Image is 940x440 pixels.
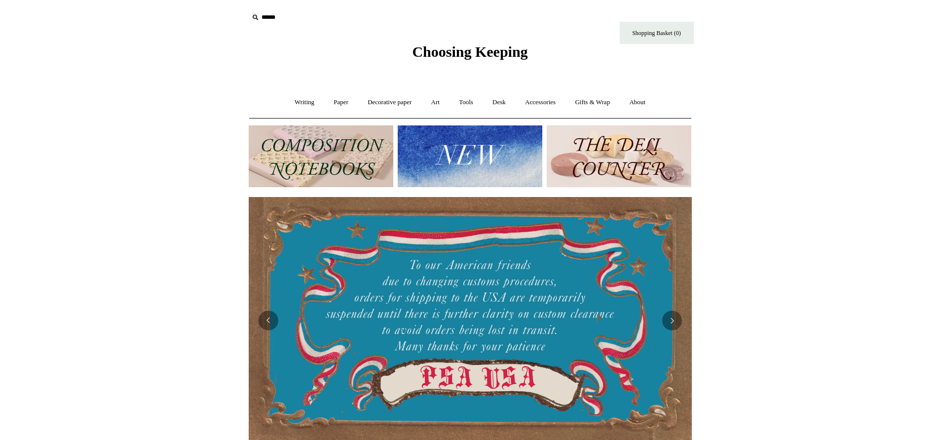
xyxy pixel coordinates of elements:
[620,89,654,116] a: About
[620,22,694,44] a: Shopping Basket (0)
[422,89,449,116] a: Art
[398,125,542,187] img: New.jpg__PID:f73bdf93-380a-4a35-bcfe-7823039498e1
[412,43,527,60] span: Choosing Keeping
[547,125,691,187] img: The Deli Counter
[516,89,564,116] a: Accessories
[662,311,682,330] button: Next
[259,311,278,330] button: Previous
[249,125,393,187] img: 202302 Composition ledgers.jpg__PID:69722ee6-fa44-49dd-a067-31375e5d54ec
[450,89,482,116] a: Tools
[566,89,619,116] a: Gifts & Wrap
[359,89,420,116] a: Decorative paper
[412,51,527,58] a: Choosing Keeping
[484,89,515,116] a: Desk
[286,89,323,116] a: Writing
[325,89,357,116] a: Paper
